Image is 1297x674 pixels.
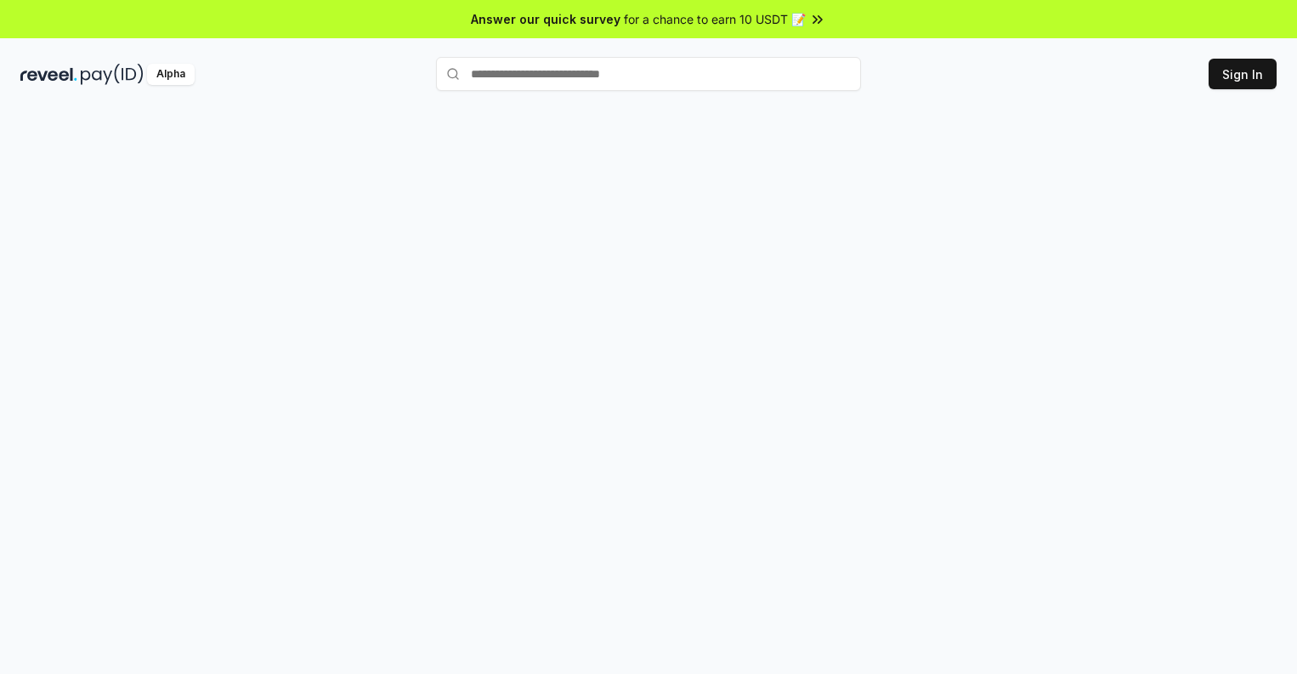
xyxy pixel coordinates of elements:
[624,10,806,28] span: for a chance to earn 10 USDT 📝
[1209,59,1277,89] button: Sign In
[81,64,144,85] img: pay_id
[471,10,620,28] span: Answer our quick survey
[20,64,77,85] img: reveel_dark
[147,64,195,85] div: Alpha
